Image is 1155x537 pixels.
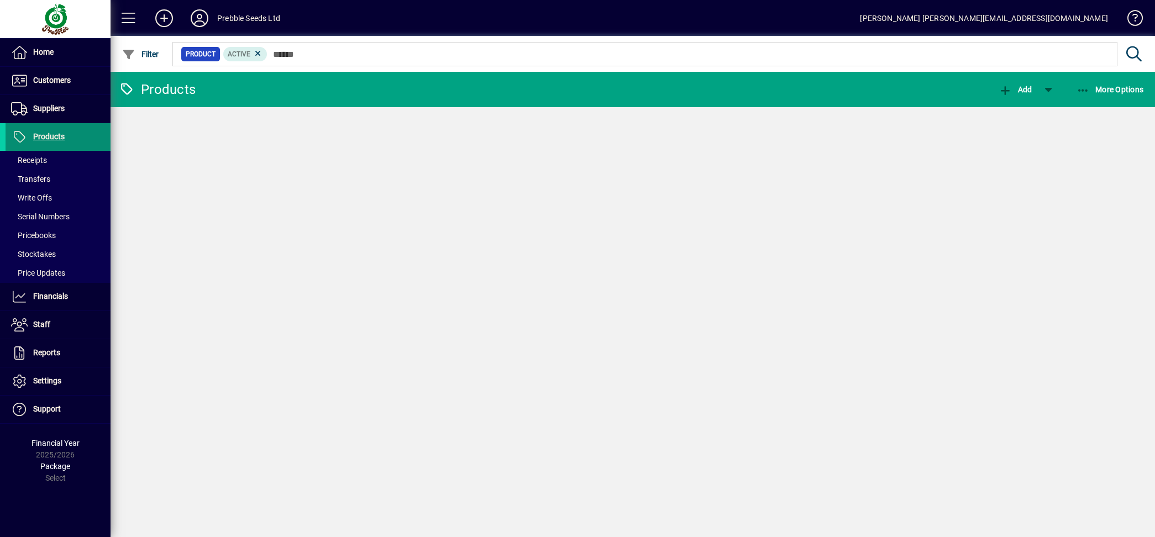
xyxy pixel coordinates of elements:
a: Price Updates [6,264,111,282]
span: More Options [1077,85,1144,94]
div: Prebble Seeds Ltd [217,9,280,27]
span: Suppliers [33,104,65,113]
span: Pricebooks [11,231,56,240]
span: Settings [33,376,61,385]
span: Add [999,85,1032,94]
button: Profile [182,8,217,28]
span: Transfers [11,175,50,183]
a: Reports [6,339,111,367]
span: Reports [33,348,60,357]
a: Stocktakes [6,245,111,264]
a: Home [6,39,111,66]
button: More Options [1074,80,1147,99]
a: Support [6,396,111,423]
span: Financials [33,292,68,301]
a: Receipts [6,151,111,170]
button: Add [146,8,182,28]
span: Active [228,50,250,58]
span: Price Updates [11,268,65,277]
a: Write Offs [6,188,111,207]
a: Customers [6,67,111,94]
a: Suppliers [6,95,111,123]
span: Filter [122,50,159,59]
button: Add [996,80,1035,99]
span: Product [186,49,216,60]
a: Transfers [6,170,111,188]
a: Financials [6,283,111,310]
span: Package [40,462,70,471]
span: Stocktakes [11,250,56,259]
span: Products [33,132,65,141]
a: Knowledge Base [1119,2,1141,38]
span: Write Offs [11,193,52,202]
span: Serial Numbers [11,212,70,221]
div: Products [119,81,196,98]
mat-chip: Activation Status: Active [223,47,267,61]
a: Staff [6,311,111,339]
div: [PERSON_NAME] [PERSON_NAME][EMAIL_ADDRESS][DOMAIN_NAME] [860,9,1108,27]
span: Customers [33,76,71,85]
span: Home [33,48,54,56]
span: Staff [33,320,50,329]
a: Serial Numbers [6,207,111,226]
span: Financial Year [32,439,80,447]
span: Receipts [11,156,47,165]
span: Support [33,404,61,413]
a: Settings [6,367,111,395]
button: Filter [119,44,162,64]
a: Pricebooks [6,226,111,245]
